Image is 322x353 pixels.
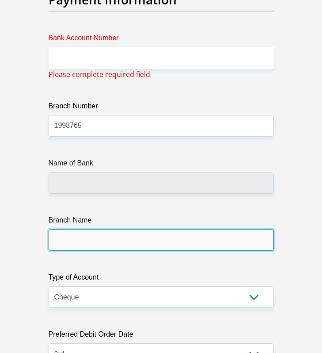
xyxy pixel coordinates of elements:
[49,272,274,286] label: Type of Account
[49,69,150,80] span: Please complete required field
[49,47,274,69] input: Bank Account Number
[49,229,274,251] input: Branch Name
[49,215,274,229] label: Branch Name
[49,101,274,115] label: Branch Number
[49,172,274,194] input: Name of Bank
[49,115,274,137] input: Branch Number
[49,33,274,47] label: Bank Account Number
[49,158,274,172] label: Name of Bank
[49,329,274,343] label: Preferred Debit Order Date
